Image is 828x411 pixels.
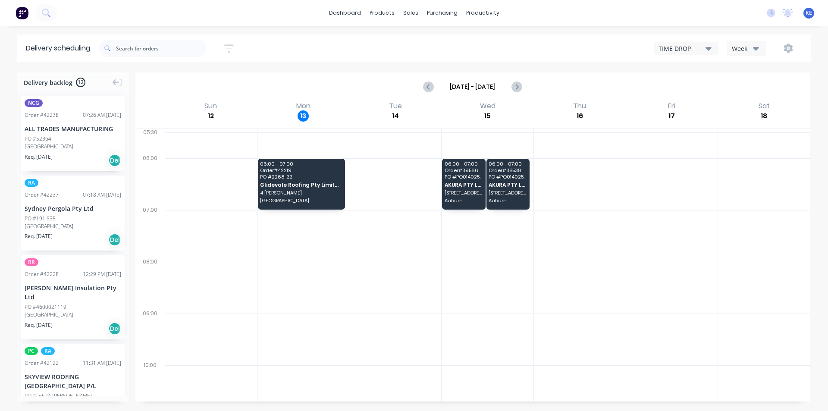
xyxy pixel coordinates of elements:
[489,174,527,179] span: PO # PO014025 Bldg 1.2
[25,191,59,199] div: Order # 42237
[25,303,66,311] div: PO #4600021119
[205,110,216,122] div: 12
[489,161,527,166] span: 06:00 - 07:00
[25,99,43,107] span: NCG
[24,78,72,87] span: Delivery backlog
[108,233,121,246] div: Del
[135,308,165,360] div: 09:00
[25,232,53,240] span: Req. [DATE]
[727,41,766,56] button: Week
[116,40,207,57] input: Search for orders
[445,174,483,179] span: PO # PO014025 Bldg 1.1
[489,168,527,173] span: Order # 38538
[25,215,56,223] div: PO #191 S35
[390,110,401,122] div: 14
[25,135,51,143] div: PO #52364
[654,42,718,55] button: TIME DROP
[571,102,589,110] div: Thu
[83,270,121,278] div: 12:29 PM [DATE]
[25,124,121,133] div: ALL TRADES MANUFACTURING
[25,153,53,161] span: Req. [DATE]
[108,322,121,335] div: Del
[260,182,342,188] span: Glidevale Roofing Pty Limited
[25,359,59,367] div: Order # 42122
[574,110,585,122] div: 16
[386,102,405,110] div: Tue
[17,35,99,62] div: Delivery scheduling
[732,44,757,53] div: Week
[25,283,121,301] div: [PERSON_NAME] Insulation Pty Ltd
[16,6,28,19] img: Factory
[135,127,165,153] div: 05:30
[25,179,38,187] span: RA
[83,111,121,119] div: 07:26 AM [DATE]
[25,372,121,390] div: SKYVIEW ROOFING [GEOGRAPHIC_DATA] P/L
[365,6,399,19] div: products
[445,190,483,195] span: [STREET_ADDRESS][PERSON_NAME]
[482,110,493,122] div: 15
[445,182,483,188] span: AKURA PTY LTD
[759,110,770,122] div: 18
[83,191,121,199] div: 07:18 AM [DATE]
[108,154,121,167] div: Del
[659,44,706,53] div: TIME DROP
[325,6,365,19] a: dashboard
[477,102,498,110] div: Wed
[83,359,121,367] div: 11:31 AM [DATE]
[445,161,483,166] span: 06:00 - 07:00
[41,347,55,355] span: RA
[298,110,309,122] div: 13
[260,168,342,173] span: Order # 42219
[665,102,678,110] div: Fri
[489,182,527,188] span: AKURA PTY LTD
[489,198,527,203] span: Auburn
[25,258,38,266] span: RR
[202,102,220,110] div: Sun
[25,270,59,278] div: Order # 42228
[25,223,121,230] div: [GEOGRAPHIC_DATA]
[445,168,483,173] span: Order # 39566
[294,102,313,110] div: Mon
[25,321,53,329] span: Req. [DATE]
[135,153,165,205] div: 06:00
[260,198,342,203] span: [GEOGRAPHIC_DATA]
[462,6,504,19] div: productivity
[489,190,527,195] span: [STREET_ADDRESS][PERSON_NAME]
[135,205,165,257] div: 07:00
[25,392,92,400] div: PO #Lot 2A [PERSON_NAME]
[260,174,342,179] span: PO # 2268-22
[25,347,38,355] span: PC
[445,198,483,203] span: Auburn
[806,9,812,17] span: KE
[423,6,462,19] div: purchasing
[666,110,677,122] div: 17
[76,78,85,87] span: 12
[25,311,121,319] div: [GEOGRAPHIC_DATA]
[135,257,165,308] div: 08:00
[25,111,59,119] div: Order # 42238
[260,190,342,195] span: 4 [PERSON_NAME]
[399,6,423,19] div: sales
[260,161,342,166] span: 06:00 - 07:00
[25,204,121,213] div: Sydney Pergola Pty Ltd
[25,143,121,151] div: [GEOGRAPHIC_DATA]
[756,102,772,110] div: Sat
